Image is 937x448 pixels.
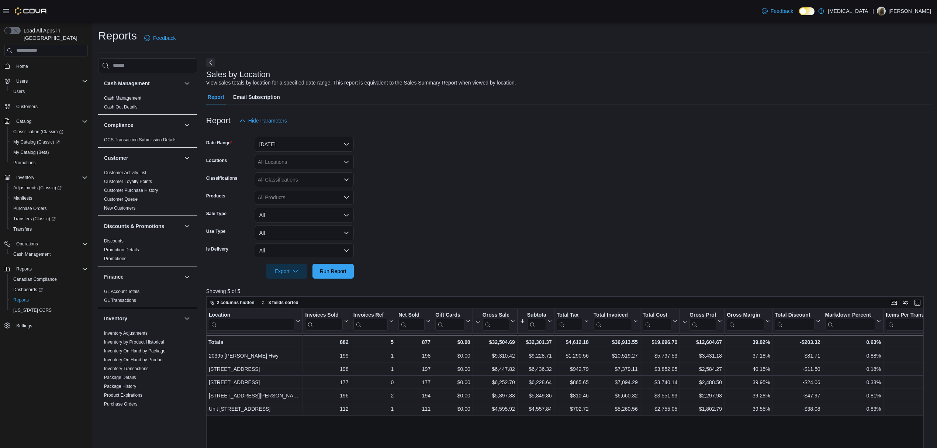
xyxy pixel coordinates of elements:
[104,366,149,372] span: Inventory Transactions
[13,62,88,71] span: Home
[206,158,227,163] label: Locations
[104,188,158,193] a: Customer Purchase History
[98,135,197,147] div: Compliance
[643,311,671,330] div: Total Cost
[398,338,431,347] div: 877
[10,158,39,167] a: Promotions
[16,323,32,329] span: Settings
[13,139,60,145] span: My Catalog (Classic)
[1,76,91,86] button: Users
[104,187,158,193] span: Customer Purchase History
[258,298,301,307] button: 3 fields sorted
[435,351,470,360] div: $0.00
[1,172,91,183] button: Inventory
[10,225,88,234] span: Transfers
[483,311,509,330] div: Gross Sales
[889,7,931,15] p: [PERSON_NAME]
[104,170,146,176] span: Customer Activity List
[7,285,91,295] a: Dashboards
[13,265,88,273] span: Reports
[398,311,425,318] div: Net Sold
[104,289,139,294] a: GL Account Totals
[682,365,722,373] div: $2,584.27
[183,154,191,162] button: Customer
[13,226,32,232] span: Transfers
[643,351,677,360] div: $5,797.53
[13,287,43,293] span: Dashboards
[98,94,197,114] div: Cash Management
[7,203,91,214] button: Purchase Orders
[799,7,815,15] input: Dark Mode
[104,154,181,162] button: Customer
[7,158,91,168] button: Promotions
[266,264,307,279] button: Export
[104,197,138,202] a: Customer Queue
[320,268,346,275] span: Run Report
[398,311,425,330] div: Net Sold
[10,250,88,259] span: Cash Management
[343,159,349,165] button: Open list of options
[7,86,91,97] button: Users
[1,116,91,127] button: Catalog
[398,311,431,330] button: Net Sold
[343,194,349,200] button: Open list of options
[270,264,303,279] span: Export
[10,158,88,167] span: Promotions
[775,351,820,360] div: -$81.71
[104,366,149,371] a: Inventory Transactions
[771,7,793,15] span: Feedback
[104,80,150,87] h3: Cash Management
[236,113,290,128] button: Hide Parameters
[209,311,294,330] div: Location
[643,311,671,318] div: Total Cost
[255,225,354,240] button: All
[13,206,47,211] span: Purchase Orders
[104,348,166,354] span: Inventory On Hand by Package
[183,222,191,231] button: Discounts & Promotions
[10,138,63,147] a: My Catalog (Classic)
[104,247,139,253] span: Promotion Details
[727,311,770,330] button: Gross Margin
[727,338,770,347] div: 39.02%
[10,250,53,259] a: Cash Management
[889,298,898,307] button: Keyboard shortcuts
[209,365,300,373] div: [STREET_ADDRESS]
[98,287,197,308] div: Finance
[557,351,589,360] div: $1,290.56
[183,272,191,281] button: Finance
[13,297,29,303] span: Reports
[13,77,88,86] span: Users
[1,264,91,274] button: Reports
[104,223,164,230] h3: Discounts & Promotions
[594,365,638,373] div: $7,379.11
[643,365,677,373] div: $3,852.05
[305,338,348,347] div: 882
[10,194,35,203] a: Manifests
[594,311,632,318] div: Total Invoiced
[435,311,464,318] div: Gift Cards
[435,365,470,373] div: $0.00
[10,275,88,284] span: Canadian Compliance
[16,104,38,110] span: Customers
[353,311,393,330] button: Invoices Ref
[255,137,354,152] button: [DATE]
[13,185,62,191] span: Adjustments (Classic)
[206,287,931,295] p: Showing 5 of 5
[13,321,88,330] span: Settings
[104,206,135,211] a: New Customers
[10,87,28,96] a: Users
[689,311,716,330] div: Gross Profit
[153,34,176,42] span: Feedback
[825,311,881,330] button: Markdown Percent
[104,298,136,303] a: GL Transactions
[825,311,875,318] div: Markdown Percent
[475,365,515,373] div: $6,447.82
[682,351,722,360] div: $3,431.18
[643,311,677,330] button: Total Cost
[104,179,152,185] span: Customer Loyalty Points
[7,183,91,193] a: Adjustments (Classic)
[16,118,31,124] span: Catalog
[13,89,25,94] span: Users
